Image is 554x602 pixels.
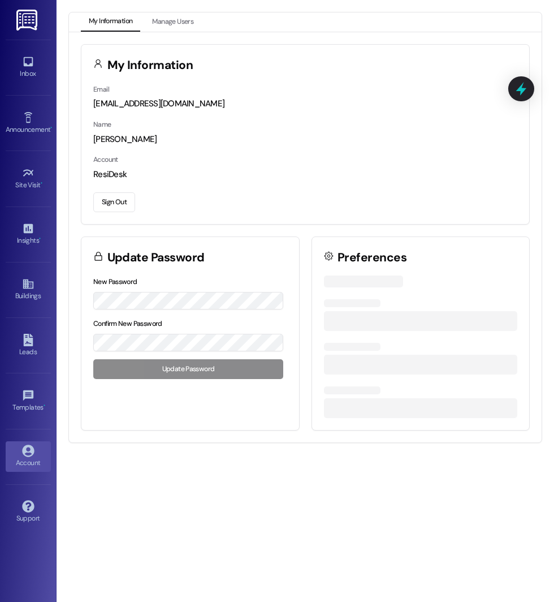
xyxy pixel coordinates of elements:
[93,120,111,129] label: Name
[93,277,137,286] label: New Password
[6,441,51,472] a: Account
[6,386,51,416] a: Templates •
[93,319,162,328] label: Confirm New Password
[6,219,51,250] a: Insights •
[6,164,51,194] a: Site Visit •
[93,192,135,212] button: Sign Out
[6,52,51,83] a: Inbox
[81,12,140,32] button: My Information
[50,124,52,132] span: •
[93,169,517,180] div: ResiDesk
[44,402,45,410] span: •
[6,330,51,361] a: Leads
[39,235,41,243] span: •
[93,85,109,94] label: Email
[93,134,517,145] div: [PERSON_NAME]
[6,497,51,527] a: Support
[41,179,42,187] span: •
[337,252,406,264] h3: Preferences
[93,155,118,164] label: Account
[16,10,40,31] img: ResiDesk Logo
[6,274,51,305] a: Buildings
[93,98,517,110] div: [EMAIL_ADDRESS][DOMAIN_NAME]
[107,252,205,264] h3: Update Password
[144,12,201,32] button: Manage Users
[107,59,193,71] h3: My Information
